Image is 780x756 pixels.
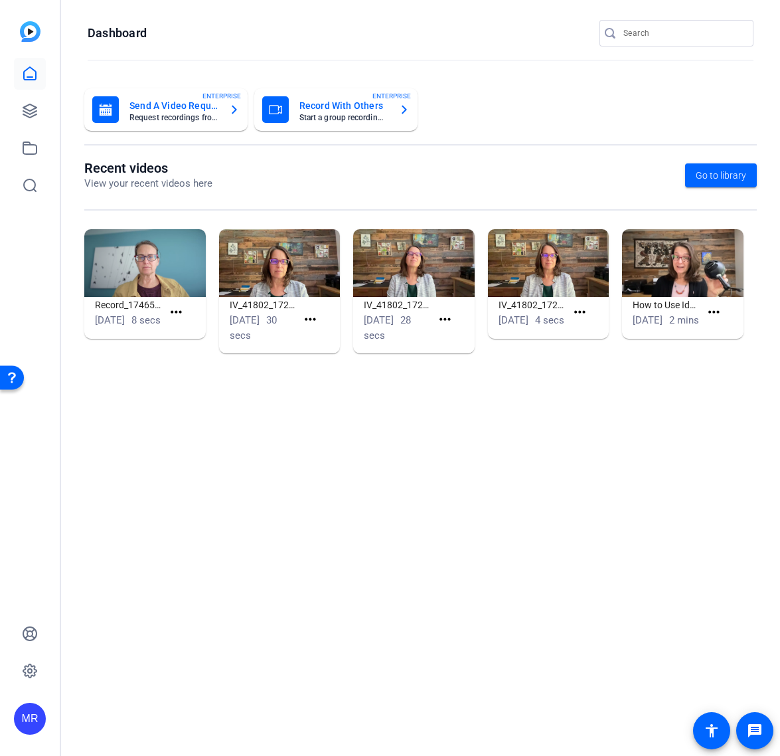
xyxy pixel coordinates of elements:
[230,297,297,313] h1: IV_41802_1727973997555_webcam
[230,314,277,341] span: 30 secs
[230,314,260,326] span: [DATE]
[696,169,746,183] span: Go to library
[219,229,341,298] img: IV_41802_1727973997555_webcam
[84,88,248,131] button: Send A Video RequestRequest recordings from anyone, anywhereENTERPRISE
[364,314,411,341] span: 28 secs
[353,229,475,298] img: IV_41802_1727974122981_webcam
[488,229,609,298] img: IV_41802_1727974072817_webcam
[669,314,699,326] span: 2 mins
[622,229,743,298] img: How to Use Idea Kit Creator Studio
[14,703,46,735] div: MR
[84,176,212,191] p: View your recent videos here
[535,314,564,326] span: 4 secs
[131,314,161,326] span: 8 secs
[685,163,757,187] a: Go to library
[129,114,218,122] mat-card-subtitle: Request recordings from anyone, anywhere
[747,723,763,739] mat-icon: message
[633,314,663,326] span: [DATE]
[437,312,453,328] mat-icon: more_horiz
[88,25,147,41] h1: Dashboard
[572,304,588,321] mat-icon: more_horiz
[633,297,700,313] h1: How to Use Idea Kit Creator Studio
[704,723,720,739] mat-icon: accessibility
[302,312,319,328] mat-icon: more_horiz
[84,160,212,176] h1: Recent videos
[499,297,566,313] h1: IV_41802_1727974072817_webcam
[84,229,206,298] img: Record_1746574321982_webcam
[95,314,125,326] span: [DATE]
[499,314,528,326] span: [DATE]
[299,98,388,114] mat-card-title: Record With Others
[623,25,743,41] input: Search
[129,98,218,114] mat-card-title: Send A Video Request
[20,21,40,42] img: blue-gradient.svg
[706,304,722,321] mat-icon: more_horiz
[202,91,241,101] span: ENTERPRISE
[299,114,388,122] mat-card-subtitle: Start a group recording session
[95,297,163,313] h1: Record_1746574321982_webcam
[372,91,411,101] span: ENTERPRISE
[254,88,418,131] button: Record With OthersStart a group recording sessionENTERPRISE
[364,314,394,326] span: [DATE]
[168,304,185,321] mat-icon: more_horiz
[364,297,431,313] h1: IV_41802_1727974122981_webcam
